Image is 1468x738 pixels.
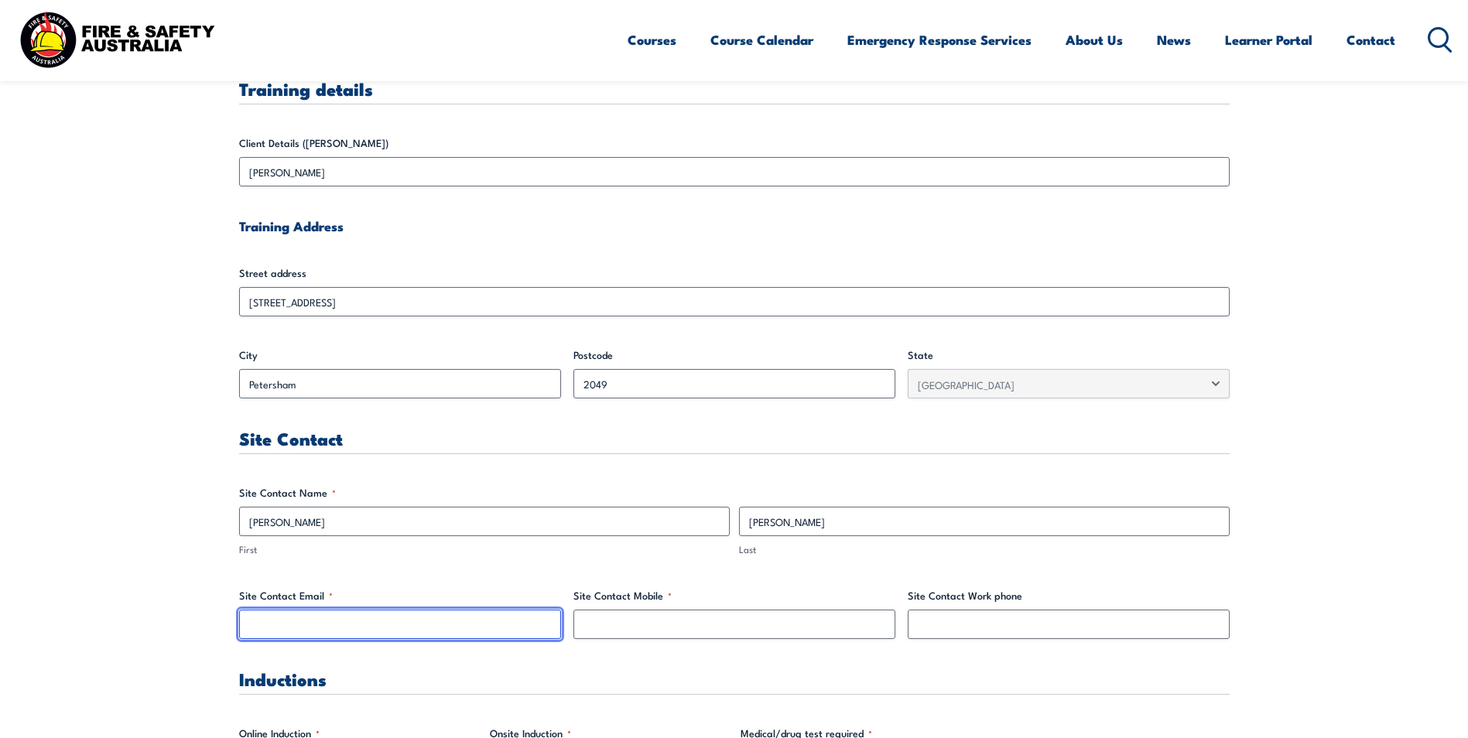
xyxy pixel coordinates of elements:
h3: Training details [239,80,1230,97]
label: City [239,347,561,363]
h3: Site Contact [239,429,1230,447]
legend: Site Contact Name [239,485,336,501]
h3: Inductions [239,670,1230,688]
label: Postcode [573,347,895,363]
label: First [239,542,730,557]
label: State [908,347,1230,363]
a: Emergency Response Services [847,19,1032,60]
a: About Us [1066,19,1123,60]
a: Courses [628,19,676,60]
label: Site Contact Work phone [908,588,1230,603]
a: Course Calendar [710,19,813,60]
label: Last [739,542,1230,557]
a: Learner Portal [1225,19,1312,60]
label: Street address [239,265,1230,281]
h4: Training Address [239,217,1230,234]
label: Site Contact Mobile [573,588,895,603]
label: Site Contact Email [239,588,561,603]
a: News [1157,19,1191,60]
label: Client Details ([PERSON_NAME]) [239,135,1230,151]
a: Contact [1347,19,1395,60]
